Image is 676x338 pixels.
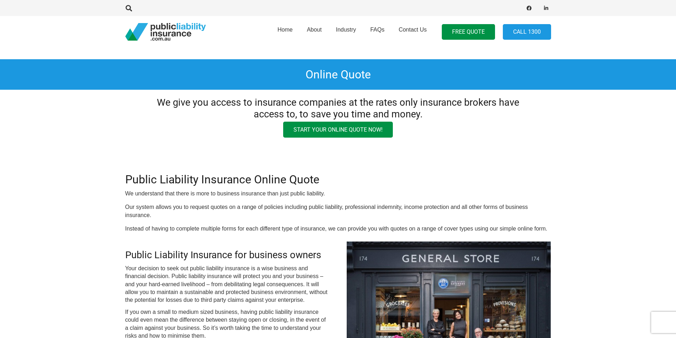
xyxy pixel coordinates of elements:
a: FAQs [363,14,391,50]
a: Call 1300 [503,24,551,40]
a: Facebook [524,3,534,13]
span: FAQs [370,27,384,33]
a: pli_logotransparent [125,23,206,41]
a: Start your online quote now! [283,122,393,138]
a: Search [122,5,136,11]
p: Our system allows you to request quotes on a range of policies including public liability, profes... [125,203,551,219]
p: We understand that there is more to business insurance than just public liability. [125,190,551,198]
p: Instead of having to complete multiple forms for each different type of insurance, we can provide... [125,225,551,233]
a: FREE QUOTE [442,24,495,40]
h2: Public Liability Insurance Online Quote [125,173,551,186]
h3: We give you access to insurance companies at the rates only insurance brokers have access to, to ... [142,97,534,120]
span: Home [277,27,293,33]
a: About [300,14,329,50]
a: LinkedIn [541,3,551,13]
span: Industry [336,27,356,33]
a: Home [270,14,300,50]
h3: Public Liability Insurance for business owners [125,249,330,261]
span: Your decision to seek out public liability insurance is a wise business and financial decision. P... [125,265,328,303]
a: Industry [329,14,363,50]
span: About [307,27,322,33]
a: Contact Us [391,14,434,50]
span: Contact Us [399,27,427,33]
